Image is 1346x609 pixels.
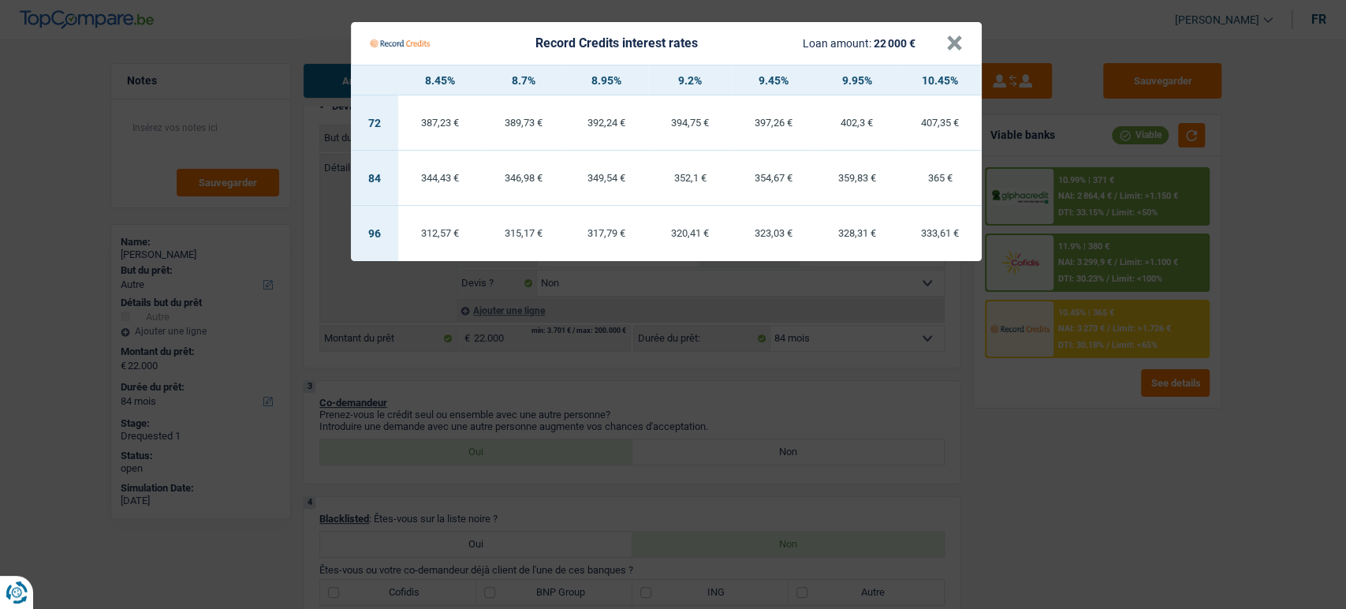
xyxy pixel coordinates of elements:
[874,37,915,50] span: 22 000 €
[898,228,982,238] div: 333,61 €
[351,95,398,151] td: 72
[648,118,732,128] div: 394,75 €
[803,37,871,50] span: Loan amount:
[648,173,732,183] div: 352,1 €
[732,228,815,238] div: 323,03 €
[815,65,899,95] th: 9.95%
[398,65,482,95] th: 8.45%
[648,65,732,95] th: 9.2%
[482,228,565,238] div: 315,17 €
[898,118,982,128] div: 407,35 €
[565,228,648,238] div: 317,79 €
[398,118,482,128] div: 387,23 €
[732,173,815,183] div: 354,67 €
[398,173,482,183] div: 344,43 €
[732,118,815,128] div: 397,26 €
[815,173,899,183] div: 359,83 €
[732,65,815,95] th: 9.45%
[351,206,398,261] td: 96
[648,228,732,238] div: 320,41 €
[482,173,565,183] div: 346,98 €
[815,228,899,238] div: 328,31 €
[898,65,982,95] th: 10.45%
[351,151,398,206] td: 84
[565,173,648,183] div: 349,54 €
[565,65,648,95] th: 8.95%
[946,35,963,51] button: ×
[898,173,982,183] div: 365 €
[565,118,648,128] div: 392,24 €
[482,65,565,95] th: 8.7%
[535,37,697,50] div: Record Credits interest rates
[482,118,565,128] div: 389,73 €
[398,228,482,238] div: 312,57 €
[815,118,899,128] div: 402,3 €
[370,28,430,58] img: Record Credits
